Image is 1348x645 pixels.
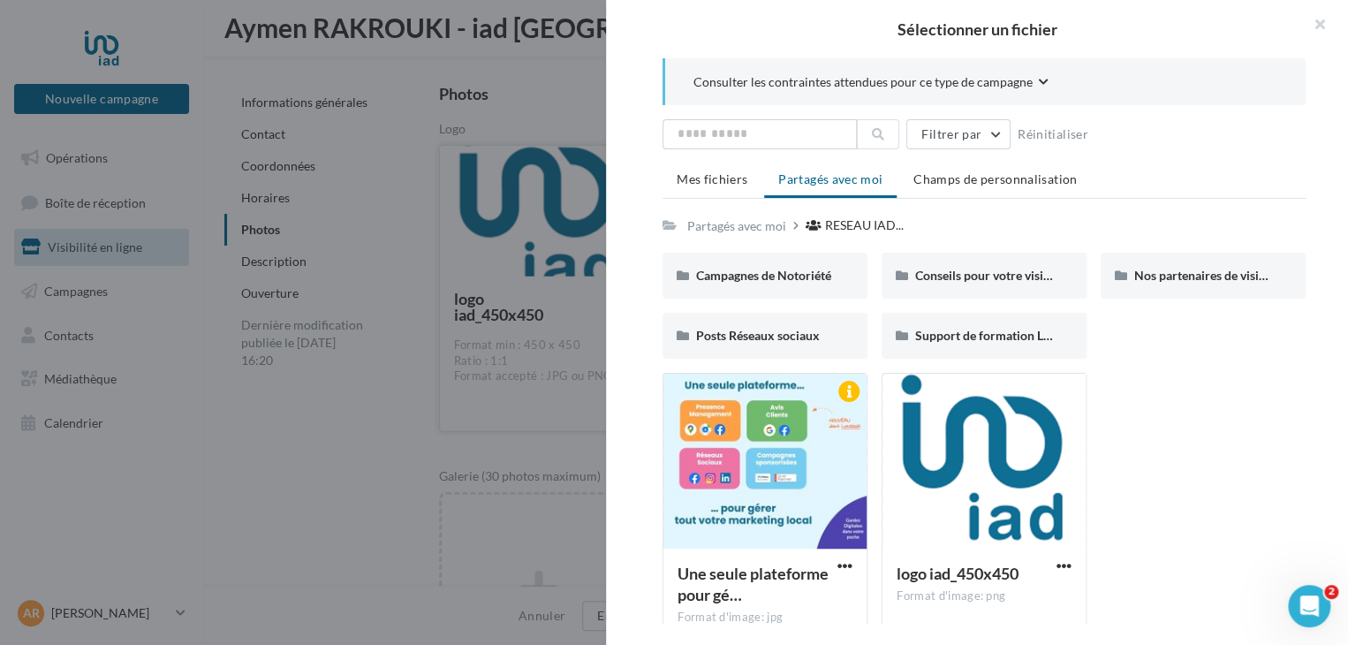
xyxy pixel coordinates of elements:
[897,588,1072,604] div: Format d'image: png
[897,564,1019,583] span: logo iad_450x450
[906,119,1011,149] button: Filtrer par
[915,268,1107,283] span: Conseils pour votre visibilité locale
[1011,124,1095,145] button: Réinitialiser
[677,171,747,186] span: Mes fichiers
[693,72,1049,95] button: Consulter les contraintes attendues pour ce type de campagne
[1134,268,1322,283] span: Nos partenaires de visibilité locale
[915,328,1085,343] span: Support de formation Localads
[1288,585,1330,627] iframe: Intercom live chat
[687,217,786,235] div: Partagés avec moi
[825,216,904,234] span: RESEAU IAD...
[678,564,829,604] span: Une seule plateforme pour gérer tout votre marketing local
[1324,585,1338,599] span: 2
[778,171,882,186] span: Partagés avec moi
[678,610,852,626] div: Format d'image: jpg
[634,21,1320,37] h2: Sélectionner un fichier
[696,328,820,343] span: Posts Réseaux sociaux
[696,268,831,283] span: Campagnes de Notoriété
[913,171,1077,186] span: Champs de personnalisation
[693,73,1033,91] span: Consulter les contraintes attendues pour ce type de campagne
